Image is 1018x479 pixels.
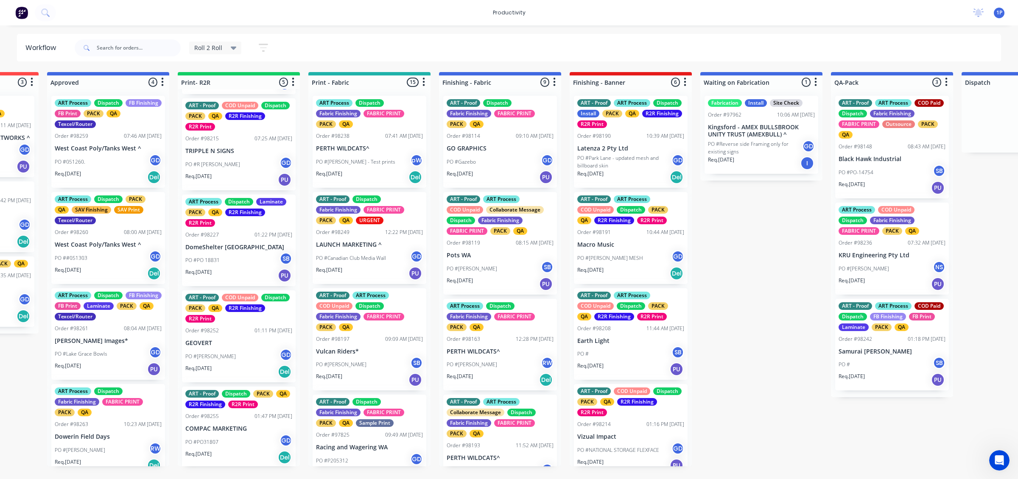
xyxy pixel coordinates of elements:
[909,313,935,320] div: FB Print
[410,250,423,263] div: GD
[185,294,219,301] div: ART - Proof
[918,120,938,128] div: PACK
[185,353,236,360] p: PO #[PERSON_NAME]
[352,195,381,203] div: Dispatch
[513,227,527,235] div: QA
[908,143,945,150] div: 08:43 AM [DATE]
[483,195,520,203] div: ART Process
[55,145,162,152] p: West Coast Poly/Tanks West ^
[55,206,69,214] div: QA
[182,290,296,382] div: ART - ProofCOD UnpaidDispatchPACKQAR2R FinishingR2R PrintOrder #9825201:11 PM [DATE]GEOVERTPO #[P...
[18,143,31,156] div: GD
[316,335,350,343] div: Order #98197
[915,99,944,107] div: COD Paid
[905,227,919,235] div: QA
[646,325,684,332] div: 11:44 AM [DATE]
[839,156,945,163] p: Black Hawk Industrial
[839,313,867,320] div: Dispatch
[617,206,645,214] div: Dispatch
[185,256,220,264] p: PO #PO 18831
[316,302,352,310] div: COD Unpaid
[55,158,85,166] p: PO #051260.
[541,261,554,273] div: SB
[839,361,850,368] p: PO #
[339,217,353,224] div: QA
[839,302,872,310] div: ART - Proof
[316,323,336,331] div: PACK
[839,239,872,247] div: Order #98236
[84,110,103,117] div: PACK
[55,325,88,332] div: Order #98261
[577,206,614,214] div: COD Unpaid
[408,170,422,184] div: Del
[839,265,889,273] p: PO #[PERSON_NAME]
[408,267,422,280] div: PU
[355,99,384,107] div: Dispatch
[875,302,912,310] div: ART Process
[182,98,296,190] div: ART - ProofCOD UnpaidDispatchPACKQAR2R FinishingR2R PrintOrder #9821507:25 AM [DATE]TRIPPLE N SIG...
[882,227,902,235] div: PACK
[617,302,645,310] div: Dispatch
[648,302,668,310] div: PACK
[802,140,815,153] div: GD
[278,173,291,187] div: PU
[255,135,292,142] div: 07:25 AM [DATE]
[94,195,123,203] div: Dispatch
[316,241,423,248] p: LAUNCH MARKETING ^
[577,99,611,107] div: ART - Proof
[470,323,484,331] div: QA
[364,206,404,214] div: FABRIC PRINT
[185,148,292,155] p: TRIPPLE N SIGNS
[875,99,912,107] div: ART Process
[447,132,480,140] div: Order #98114
[185,244,292,251] p: DomeShelter [GEOGRAPHIC_DATA]
[55,170,81,178] p: Req. [DATE]
[17,309,30,323] div: Del
[539,170,553,184] div: PU
[147,170,161,184] div: Del
[255,327,292,334] div: 01:11 PM [DATE]
[316,158,395,166] p: PO #[PERSON_NAME] - Test prints
[470,120,484,128] div: QA
[574,288,688,380] div: ART - ProofART ProcessCOD UnpaidDispatchPACKQAR2R FinishingR2R PrintOrder #9820811:44 AM [DATE]Ea...
[577,132,611,140] div: Order #98190
[385,228,423,236] div: 12:22 PM [DATE]
[280,252,292,265] div: SB
[494,313,535,320] div: FABRIC PRINT
[637,313,667,320] div: R2R Print
[443,96,557,188] div: ART - ProofDispatchFabric FinishingFABRIC PRINTPACKQAOrder #9811409:10 AM [DATE]GO GRAPHICSPO #Ga...
[882,120,915,128] div: Outsource
[443,192,557,295] div: ART - ProofART ProcessCOD UnpaidCollaborate MessageDispatchFabric FinishingFABRIC PRINTPACKQAOrde...
[55,132,88,140] div: Order #98259
[316,361,366,368] p: PO #[PERSON_NAME]
[385,335,423,343] div: 09:09 AM [DATE]
[447,217,475,224] div: Dispatch
[671,250,684,263] div: GD
[55,99,91,107] div: ART Process
[908,239,945,247] div: 07:32 AM [DATE]
[447,302,483,310] div: ART Process
[708,124,815,138] p: Kingsford - AMEX BULLSBROOK UNITY TRUST (AMEXBULL) ^
[208,112,222,120] div: QA
[872,323,892,331] div: PACK
[316,170,342,178] p: Req. [DATE]
[670,170,683,184] div: Del
[18,218,31,231] div: GD
[447,206,483,214] div: COD Unpaid
[339,120,353,128] div: QA
[708,156,734,164] p: Req. [DATE]
[447,99,480,107] div: ART - Proof
[316,373,342,380] p: Req. [DATE]
[895,323,909,331] div: QA
[777,111,815,119] div: 10:06 AM [DATE]
[646,132,684,140] div: 10:39 AM [DATE]
[55,110,81,117] div: FB Print
[602,110,622,117] div: PACK
[15,6,28,19] img: Factory
[147,267,161,280] div: Del
[185,231,219,239] div: Order #98227
[278,365,291,379] div: Del
[839,227,879,235] div: FABRIC PRINT
[594,313,634,320] div: R2R Finishing
[126,99,162,107] div: FB Finishing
